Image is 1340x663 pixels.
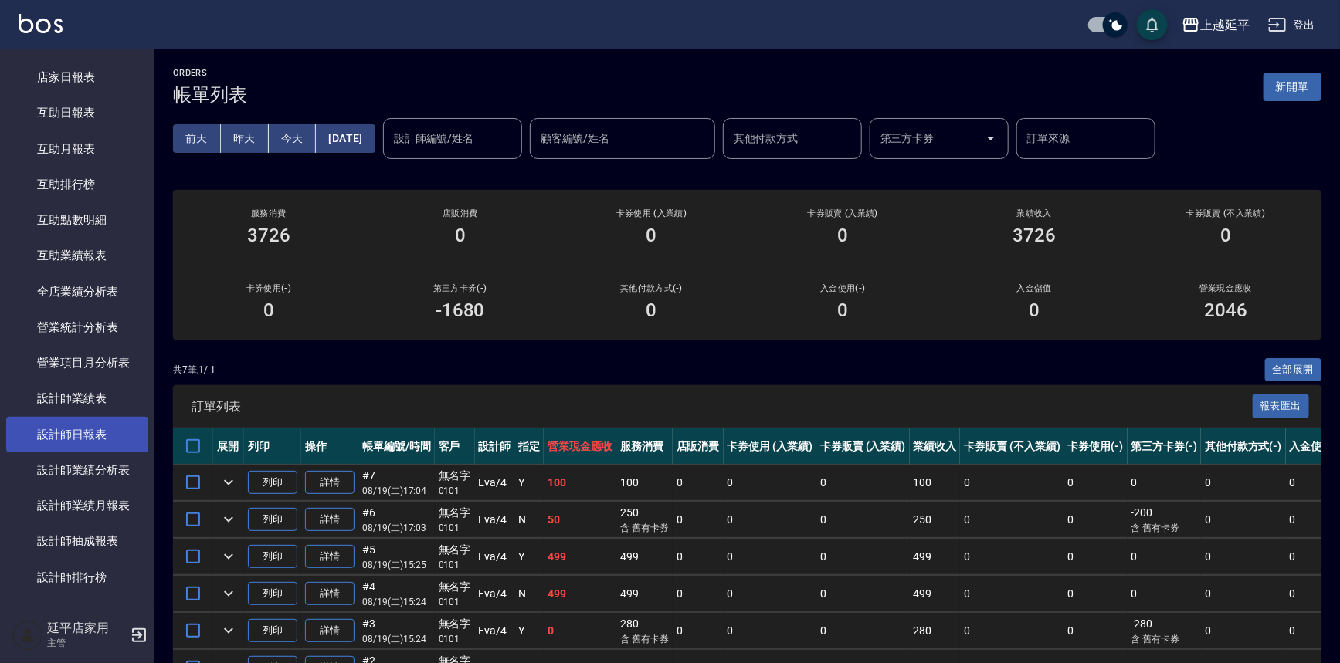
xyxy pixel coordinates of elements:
[620,632,669,646] p: 含 舊有卡券
[362,484,431,498] p: 08/19 (二) 17:04
[816,576,910,612] td: 0
[6,95,148,130] a: 互助日報表
[514,428,544,465] th: 指定
[173,68,247,78] h2: ORDERS
[6,417,148,452] a: 設計師日報表
[1128,613,1202,649] td: -280
[439,505,471,521] div: 無名字
[358,428,435,465] th: 帳單編號/時間
[724,465,817,501] td: 0
[910,576,961,612] td: 499
[575,283,729,293] h2: 其他付款方式(-)
[1064,465,1128,501] td: 0
[816,539,910,575] td: 0
[979,126,1003,151] button: Open
[6,59,148,95] a: 店家日報表
[1201,465,1286,501] td: 0
[248,508,297,532] button: 列印
[1262,11,1321,39] button: 登出
[1201,428,1286,465] th: 其他付款方式(-)
[358,576,435,612] td: #4
[1128,539,1202,575] td: 0
[217,545,240,568] button: expand row
[362,595,431,609] p: 08/19 (二) 15:24
[248,619,297,643] button: 列印
[305,582,355,606] a: 詳情
[439,484,471,498] p: 0101
[816,613,910,649] td: 0
[724,502,817,538] td: 0
[646,299,657,321] h3: 0
[6,238,148,273] a: 互助業績報表
[475,539,515,575] td: Eva /4
[6,488,148,523] a: 設計師業績月報表
[910,539,961,575] td: 499
[960,428,1064,465] th: 卡券販賣 (不入業績)
[1265,358,1322,382] button: 全部展開
[1148,208,1303,218] h2: 卡券販賣 (不入業績)
[724,613,817,649] td: 0
[475,576,515,612] td: Eva /4
[765,283,920,293] h2: 入金使用(-)
[217,582,240,605] button: expand row
[837,225,848,246] h3: 0
[1264,79,1321,93] a: 新開單
[263,299,274,321] h3: 0
[1200,15,1250,35] div: 上越延平
[19,14,63,33] img: Logo
[173,124,221,153] button: 前天
[960,613,1064,649] td: 0
[305,545,355,569] a: 詳情
[475,502,515,538] td: Eva /4
[1253,394,1310,418] button: 報表匯出
[673,613,724,649] td: 0
[544,576,616,612] td: 499
[6,595,148,631] a: 商品銷售排行榜
[1131,632,1198,646] p: 含 舊有卡券
[358,539,435,575] td: #5
[1013,225,1056,246] h3: 3726
[514,465,544,501] td: Y
[6,310,148,345] a: 營業統計分析表
[1264,73,1321,101] button: 新開單
[960,539,1064,575] td: 0
[475,465,515,501] td: Eva /4
[439,558,471,572] p: 0101
[192,283,346,293] h2: 卡券使用(-)
[362,558,431,572] p: 08/19 (二) 15:25
[6,452,148,488] a: 設計師業績分析表
[12,620,43,651] img: Person
[47,621,126,636] h5: 延平店家用
[575,208,729,218] h2: 卡券使用 (入業績)
[475,428,515,465] th: 設計師
[47,636,126,650] p: 主管
[673,576,724,612] td: 0
[724,539,817,575] td: 0
[358,502,435,538] td: #6
[435,428,475,465] th: 客戶
[1137,9,1168,40] button: save
[1029,299,1040,321] h3: 0
[221,124,269,153] button: 昨天
[269,124,317,153] button: 今天
[362,632,431,646] p: 08/19 (二) 15:24
[1175,9,1256,41] button: 上越延平
[1201,539,1286,575] td: 0
[6,131,148,167] a: 互助月報表
[1201,613,1286,649] td: 0
[6,381,148,416] a: 設計師業績表
[816,428,910,465] th: 卡券販賣 (入業績)
[724,576,817,612] td: 0
[217,619,240,642] button: expand row
[616,576,673,612] td: 499
[910,428,961,465] th: 業績收入
[6,523,148,559] a: 設計師抽成報表
[1201,502,1286,538] td: 0
[305,619,355,643] a: 詳情
[192,208,346,218] h3: 服務消費
[1064,428,1128,465] th: 卡券使用(-)
[514,613,544,649] td: Y
[217,471,240,494] button: expand row
[305,508,355,532] a: 詳情
[960,576,1064,612] td: 0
